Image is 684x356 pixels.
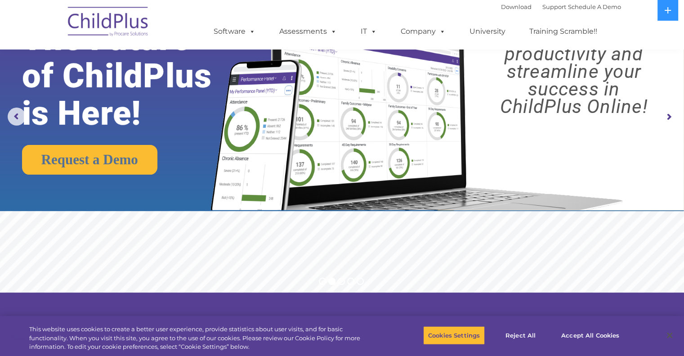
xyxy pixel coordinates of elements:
img: ChildPlus by Procare Solutions [63,0,153,45]
button: Close [660,325,680,345]
button: Cookies Settings [423,326,485,345]
a: Schedule A Demo [568,3,621,10]
rs-layer: The Future of ChildPlus is Here! [22,20,241,132]
a: Software [205,23,264,41]
font: | [501,3,621,10]
button: Reject All [492,326,549,345]
rs-layer: Boost your productivity and streamline your success in ChildPlus Online! [473,27,675,115]
a: Training Scramble!! [520,23,606,41]
a: University [460,23,514,41]
a: Company [392,23,455,41]
a: Download [501,3,532,10]
a: Request a Demo [22,145,157,175]
a: Assessments [270,23,346,41]
a: IT [352,23,386,41]
a: Support [542,3,566,10]
div: This website uses cookies to create a better user experience, provide statistics about user visit... [29,325,376,351]
button: Accept All Cookies [556,326,624,345]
